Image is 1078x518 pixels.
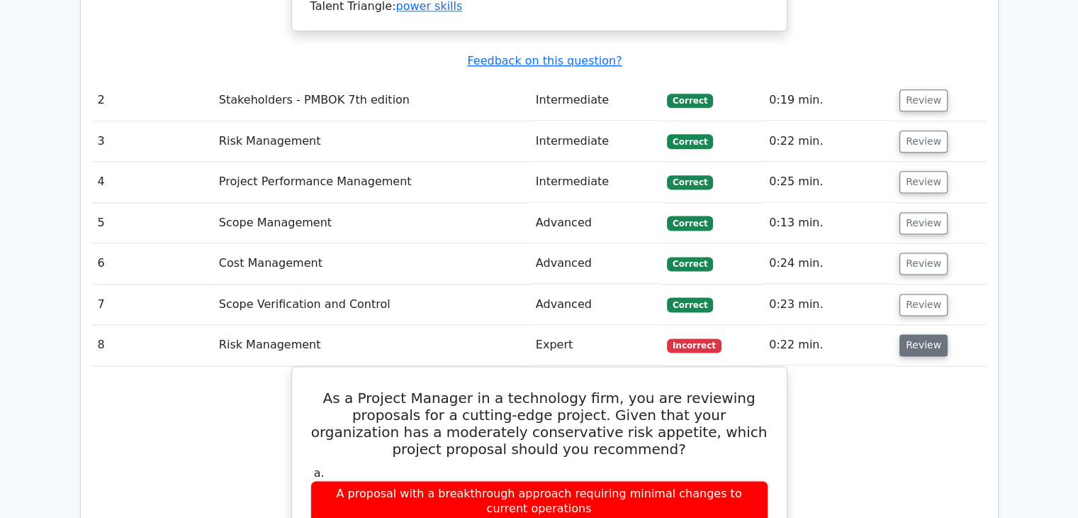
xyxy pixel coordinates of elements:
td: Cost Management [213,243,530,284]
button: Review [899,212,948,234]
td: Advanced [530,285,661,325]
td: 8 [92,325,213,365]
span: Correct [667,94,713,108]
td: 0:22 min. [763,121,894,162]
td: Scope Management [213,203,530,243]
td: Advanced [530,243,661,284]
td: 0:25 min. [763,162,894,202]
td: 6 [92,243,213,284]
td: Risk Management [213,325,530,365]
td: 7 [92,285,213,325]
td: Project Performance Management [213,162,530,202]
button: Review [899,253,948,275]
td: Intermediate [530,80,661,121]
td: 0:13 min. [763,203,894,243]
td: Risk Management [213,121,530,162]
td: Scope Verification and Control [213,285,530,325]
td: 0:23 min. [763,285,894,325]
button: Review [899,171,948,193]
span: Incorrect [667,338,722,353]
td: Intermediate [530,162,661,202]
td: 3 [92,121,213,162]
button: Review [899,89,948,111]
button: Review [899,131,948,153]
td: 4 [92,162,213,202]
span: Correct [667,175,713,189]
span: Correct [667,297,713,312]
h5: As a Project Manager in a technology firm, you are reviewing proposals for a cutting-edge project... [309,390,770,458]
td: Stakeholders - PMBOK 7th edition [213,80,530,121]
button: Review [899,334,948,356]
td: 0:19 min. [763,80,894,121]
span: Correct [667,216,713,230]
td: 2 [92,80,213,121]
td: Intermediate [530,121,661,162]
span: a. [314,466,325,480]
td: Advanced [530,203,661,243]
td: 0:22 min. [763,325,894,365]
td: 5 [92,203,213,243]
button: Review [899,294,948,316]
td: Expert [530,325,661,365]
span: Correct [667,134,713,148]
span: Correct [667,257,713,271]
td: 0:24 min. [763,243,894,284]
a: Feedback on this question? [467,54,622,67]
